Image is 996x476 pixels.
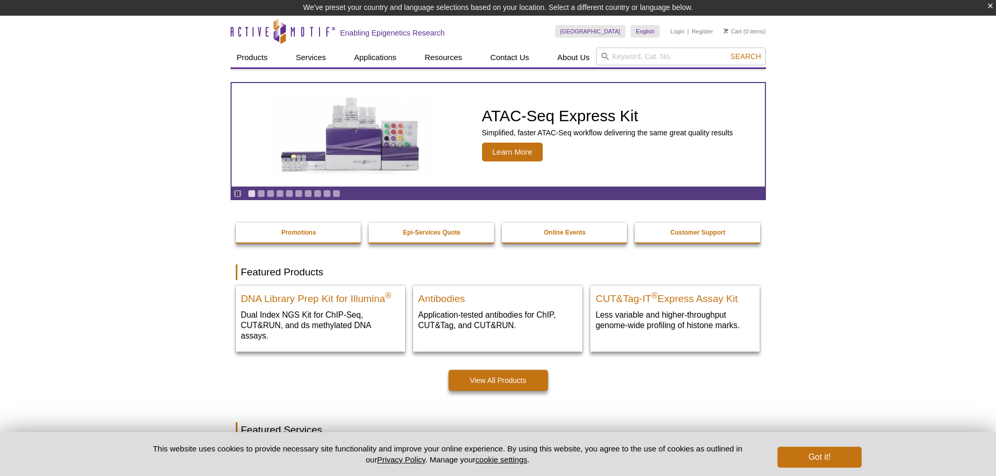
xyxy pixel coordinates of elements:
strong: Online Events [544,229,586,236]
a: Toggle autoplay [234,190,242,198]
input: Keyword, Cat. No. [596,48,766,65]
a: About Us [551,48,596,67]
a: Go to slide 4 [276,190,284,198]
a: All Antibodies Antibodies Application-tested antibodies for ChIP, CUT&Tag, and CUT&RUN. [413,285,582,341]
button: Search [727,52,764,61]
a: ATAC-Seq Express Kit ATAC-Seq Express Kit Simplified, faster ATAC-Seq workflow delivering the sam... [232,83,765,187]
button: cookie settings [475,455,527,464]
img: Your Cart [724,28,728,33]
strong: Customer Support [670,229,725,236]
a: Go to slide 2 [257,190,265,198]
li: (0 items) [724,25,766,38]
p: Less variable and higher-throughput genome-wide profiling of histone marks​. [596,309,754,331]
a: [GEOGRAPHIC_DATA] [555,25,626,38]
span: Search [730,52,761,61]
p: Application-tested antibodies for ChIP, CUT&Tag, and CUT&RUN. [418,309,577,331]
sup: ® [651,291,658,300]
a: DNA Library Prep Kit for Illumina DNA Library Prep Kit for Illumina® Dual Index NGS Kit for ChIP-... [236,285,405,352]
a: Products [231,48,274,67]
strong: Promotions [281,229,316,236]
a: Online Events [502,223,628,242]
p: This website uses cookies to provide necessary site functionality and improve your online experie... [135,443,761,465]
a: Go to slide 7 [304,190,312,198]
article: ATAC-Seq Express Kit [232,83,765,187]
span: Learn More [482,143,543,161]
h2: Antibodies [418,288,577,304]
h2: DNA Library Prep Kit for Illumina [241,288,400,304]
a: Login [670,28,684,35]
a: Promotions [236,223,362,242]
a: Cart [724,28,742,35]
p: Dual Index NGS Kit for ChIP-Seq, CUT&RUN, and ds methylated DNA assays. [241,309,400,341]
p: Simplified, faster ATAC-Seq workflow delivering the same great quality results [482,128,733,137]
a: Applications [348,48,403,67]
a: Go to slide 9 [323,190,331,198]
h2: Featured Products [236,264,761,280]
a: English [631,25,660,38]
a: Services [290,48,333,67]
a: Go to slide 8 [314,190,322,198]
a: Register [692,28,713,35]
a: CUT&Tag-IT® Express Assay Kit CUT&Tag-IT®Express Assay Kit Less variable and higher-throughput ge... [590,285,760,341]
a: Go to slide 10 [333,190,340,198]
a: Resources [418,48,468,67]
a: Go to slide 1 [248,190,256,198]
strong: Epi-Services Quote [403,229,461,236]
a: Epi-Services Quote [369,223,495,242]
h2: CUT&Tag-IT Express Assay Kit [596,288,754,304]
sup: ® [385,291,392,300]
h2: Enabling Epigenetics Research [340,28,445,38]
a: Go to slide 5 [285,190,293,198]
li: | [688,25,689,38]
a: View All Products [449,370,548,391]
a: Go to slide 3 [267,190,274,198]
a: Customer Support [635,223,761,242]
a: Go to slide 6 [295,190,303,198]
a: Privacy Policy [377,455,425,464]
a: Contact Us [484,48,535,67]
button: Got it! [777,447,861,468]
img: ATAC-Seq Express Kit [265,95,438,175]
h2: ATAC-Seq Express Kit [482,108,733,124]
h2: Featured Services [236,422,761,438]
